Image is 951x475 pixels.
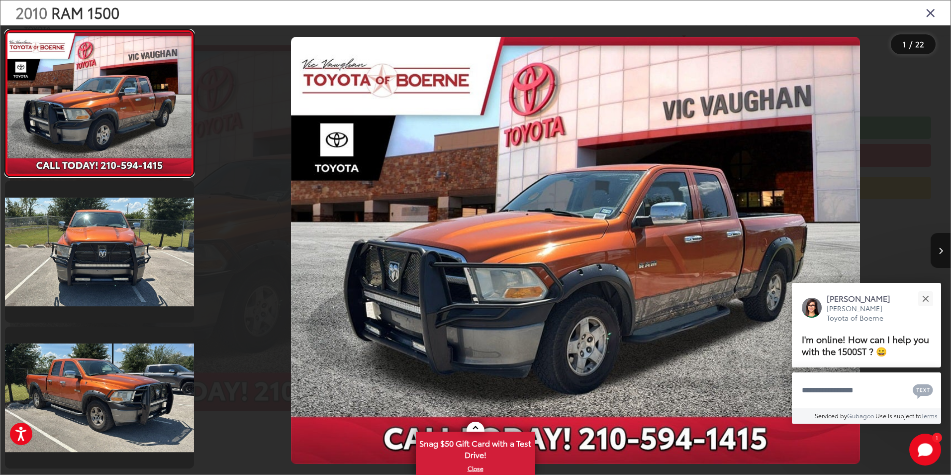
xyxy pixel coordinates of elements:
[802,332,929,357] span: I'm online! How can I help you with the 1500ST ? 😀
[792,372,941,408] textarea: Type your message
[3,197,196,306] img: 2010 RAM 1500 ST
[417,433,534,463] span: Snag $50 Gift Card with a Test Drive!
[3,343,196,452] img: 2010 RAM 1500 ST
[913,383,933,399] svg: Text
[200,37,951,465] div: 2010 RAM 1500 ST 0
[921,411,938,420] a: Terms
[909,434,941,466] svg: Start Chat
[936,435,938,440] span: 1
[915,288,936,309] button: Close
[5,33,193,174] img: 2010 RAM 1500 ST
[926,6,936,19] i: Close gallery
[827,293,900,304] p: [PERSON_NAME]
[815,411,847,420] span: Serviced by
[910,379,936,401] button: Chat with SMS
[903,38,906,49] span: 1
[792,283,941,424] div: Close[PERSON_NAME][PERSON_NAME] Toyota of BoerneI'm online! How can I help you with the 1500ST ? ...
[291,37,860,465] img: 2010 RAM 1500 ST
[15,1,47,23] span: 2010
[909,434,941,466] button: Toggle Chat Window
[51,1,119,23] span: RAM 1500
[908,41,913,48] span: /
[931,233,951,268] button: Next image
[915,38,924,49] span: 22
[847,411,875,420] a: Gubagoo.
[875,411,921,420] span: Use is subject to
[827,304,900,323] p: [PERSON_NAME] Toyota of Boerne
